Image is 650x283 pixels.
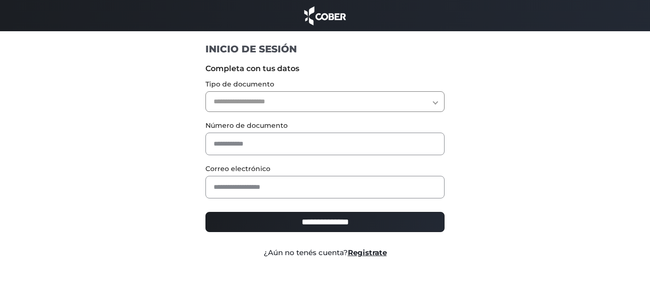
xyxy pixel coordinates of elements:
label: Completa con tus datos [205,63,445,74]
label: Número de documento [205,121,445,131]
img: cober_marca.png [302,5,349,26]
h1: INICIO DE SESIÓN [205,43,445,55]
label: Tipo de documento [205,79,445,89]
a: Registrate [348,248,387,257]
div: ¿Aún no tenés cuenta? [198,247,452,258]
label: Correo electrónico [205,164,445,174]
